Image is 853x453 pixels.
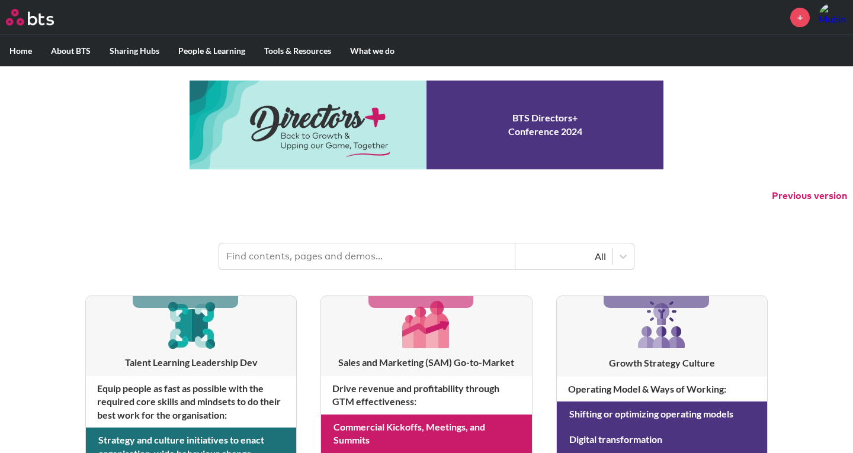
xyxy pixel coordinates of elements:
h4: Drive revenue and profitability through GTM effectiveness : [321,376,531,415]
a: Conference 2024 [190,81,663,169]
h4: Equip people as fast as possible with the required core skills and mindsets to do their best work... [86,376,296,428]
h3: Sales and Marketing (SAM) Go-to-Market [321,356,531,369]
h4: Operating Model & Ways of Working : [557,377,767,401]
img: [object Object] [633,296,690,353]
label: What we do [341,36,404,66]
h3: Growth Strategy Culture [557,356,767,370]
a: Go home [6,9,76,25]
label: About BTS [41,36,100,66]
input: Find contents, pages and demos... [219,243,515,269]
div: All [521,250,606,263]
a: + [790,8,810,27]
img: [object Object] [398,296,454,352]
label: Tools & Resources [255,36,341,66]
img: BTS Logo [6,9,54,25]
label: Sharing Hubs [100,36,169,66]
button: Previous version [772,189,847,203]
a: Profile [819,3,847,31]
label: People & Learning [169,36,255,66]
img: Mubin Al Rashid [819,3,847,31]
h3: Talent Learning Leadership Dev [86,356,296,369]
img: [object Object] [163,296,219,352]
